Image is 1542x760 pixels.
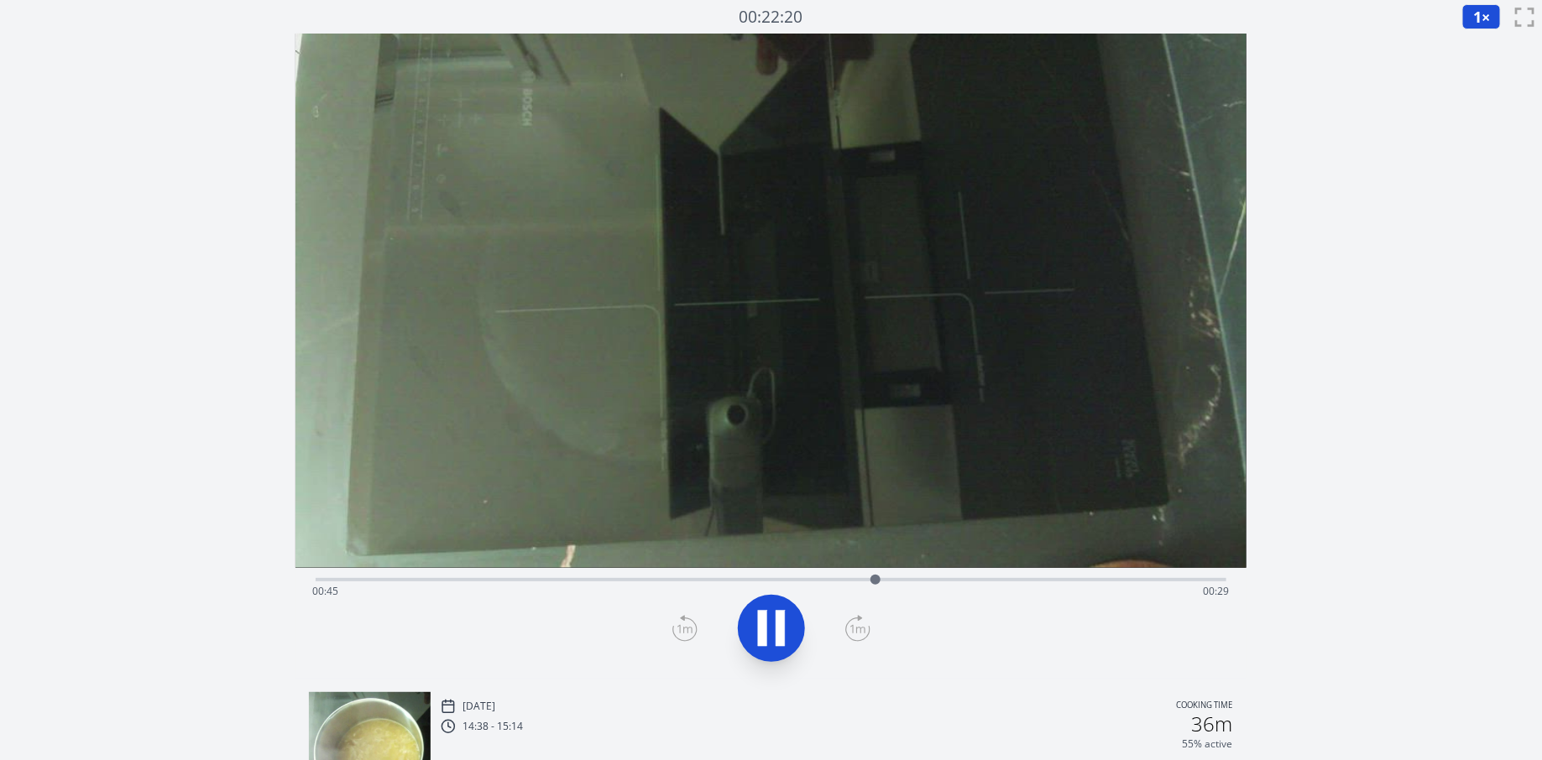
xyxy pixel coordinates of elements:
p: 14:38 - 15:14 [463,720,523,733]
p: 55% active [1183,737,1233,751]
span: 1 [1473,7,1482,27]
p: Cooking time [1177,699,1233,714]
span: 00:45 [312,584,338,598]
span: 00:29 [1204,584,1230,598]
h2: 36m [1192,714,1233,734]
button: 1× [1462,4,1501,29]
a: 00:22:20 [740,5,803,29]
p: [DATE] [463,700,495,713]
